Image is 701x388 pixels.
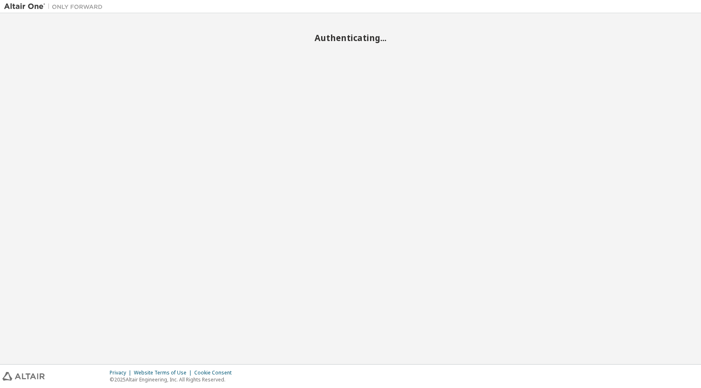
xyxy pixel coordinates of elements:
img: Altair One [4,2,107,11]
h2: Authenticating... [4,32,697,43]
div: Cookie Consent [194,370,237,376]
div: Privacy [110,370,134,376]
img: altair_logo.svg [2,372,45,381]
div: Website Terms of Use [134,370,194,376]
p: © 2025 Altair Engineering, Inc. All Rights Reserved. [110,376,237,383]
